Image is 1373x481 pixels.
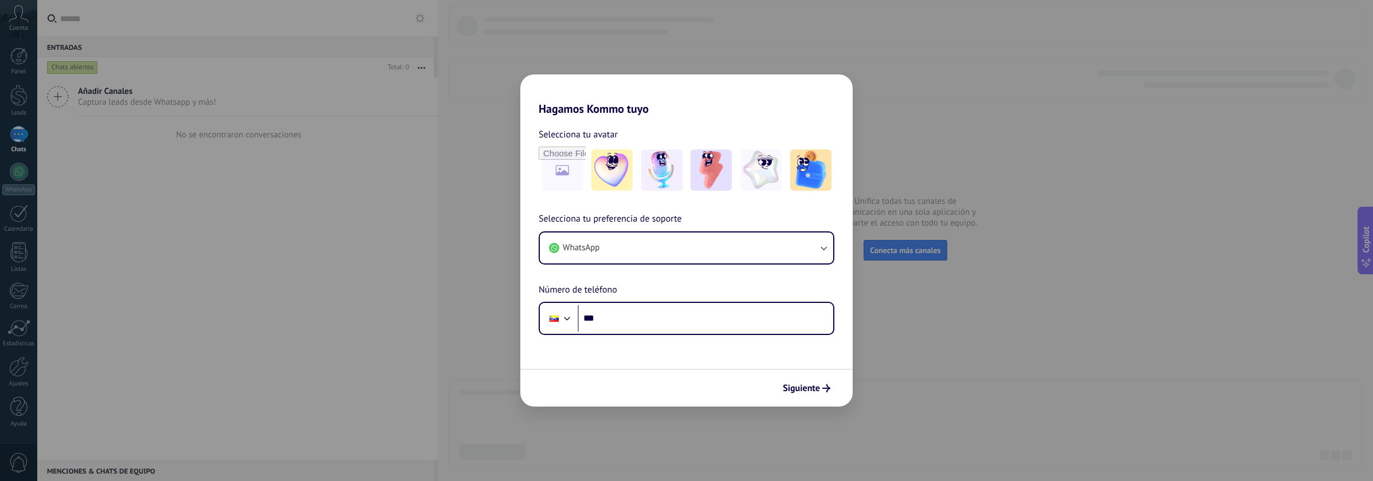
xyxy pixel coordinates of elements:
[563,242,599,254] span: WhatsApp
[691,149,732,191] img: -3.jpeg
[520,74,853,116] h2: Hagamos Kommo tuyo
[783,384,820,392] span: Siguiente
[740,149,782,191] img: -4.jpeg
[539,127,618,142] span: Selecciona tu avatar
[543,306,565,330] div: Venezuela: + 58
[539,212,682,227] span: Selecciona tu preferencia de soporte
[539,283,617,298] span: Número de teléfono
[641,149,682,191] img: -2.jpeg
[778,379,835,398] button: Siguiente
[591,149,633,191] img: -1.jpeg
[540,232,833,263] button: WhatsApp
[790,149,831,191] img: -5.jpeg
